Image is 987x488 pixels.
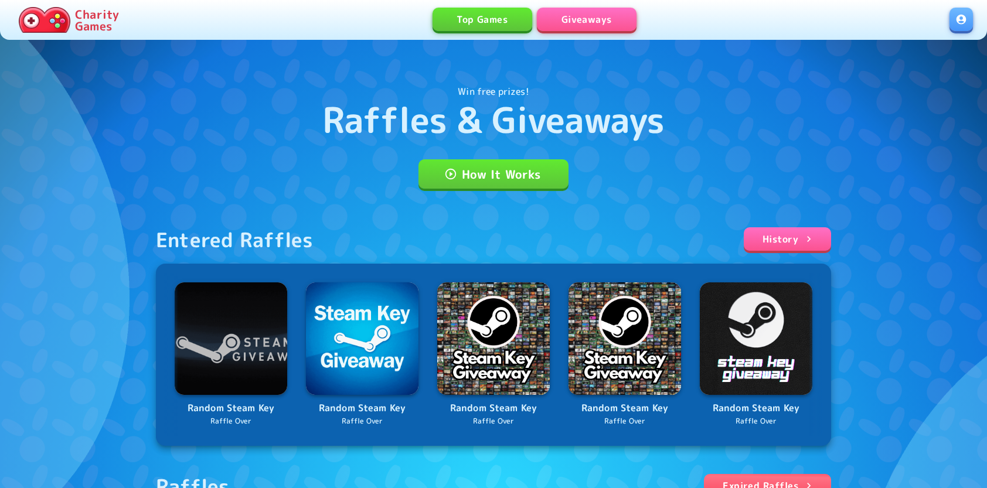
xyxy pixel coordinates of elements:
a: LogoRandom Steam KeyRaffle Over [175,282,287,427]
img: Logo [700,282,812,395]
p: Raffle Over [700,416,812,427]
img: Logo [437,282,550,395]
img: Logo [306,282,418,395]
p: Random Steam Key [175,401,287,416]
p: Random Steam Key [306,401,418,416]
img: Charity.Games [19,7,70,33]
div: Entered Raffles [156,227,314,252]
a: History [744,227,831,251]
a: Top Games [433,8,532,31]
a: How It Works [418,159,569,189]
p: Random Steam Key [700,401,812,416]
a: LogoRandom Steam KeyRaffle Over [306,282,418,427]
p: Win free prizes! [458,84,529,98]
a: LogoRandom Steam KeyRaffle Over [700,282,812,427]
p: Raffle Over [437,416,550,427]
img: Logo [175,282,287,395]
img: Logo [569,282,681,395]
a: LogoRandom Steam KeyRaffle Over [569,282,681,427]
p: Raffle Over [175,416,287,427]
a: Giveaways [537,8,637,31]
p: Random Steam Key [437,401,550,416]
p: Charity Games [75,8,119,32]
a: Charity Games [14,5,124,35]
p: Random Steam Key [569,401,681,416]
h1: Raffles & Giveaways [322,98,665,141]
p: Raffle Over [569,416,681,427]
a: LogoRandom Steam KeyRaffle Over [437,282,550,427]
p: Raffle Over [306,416,418,427]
